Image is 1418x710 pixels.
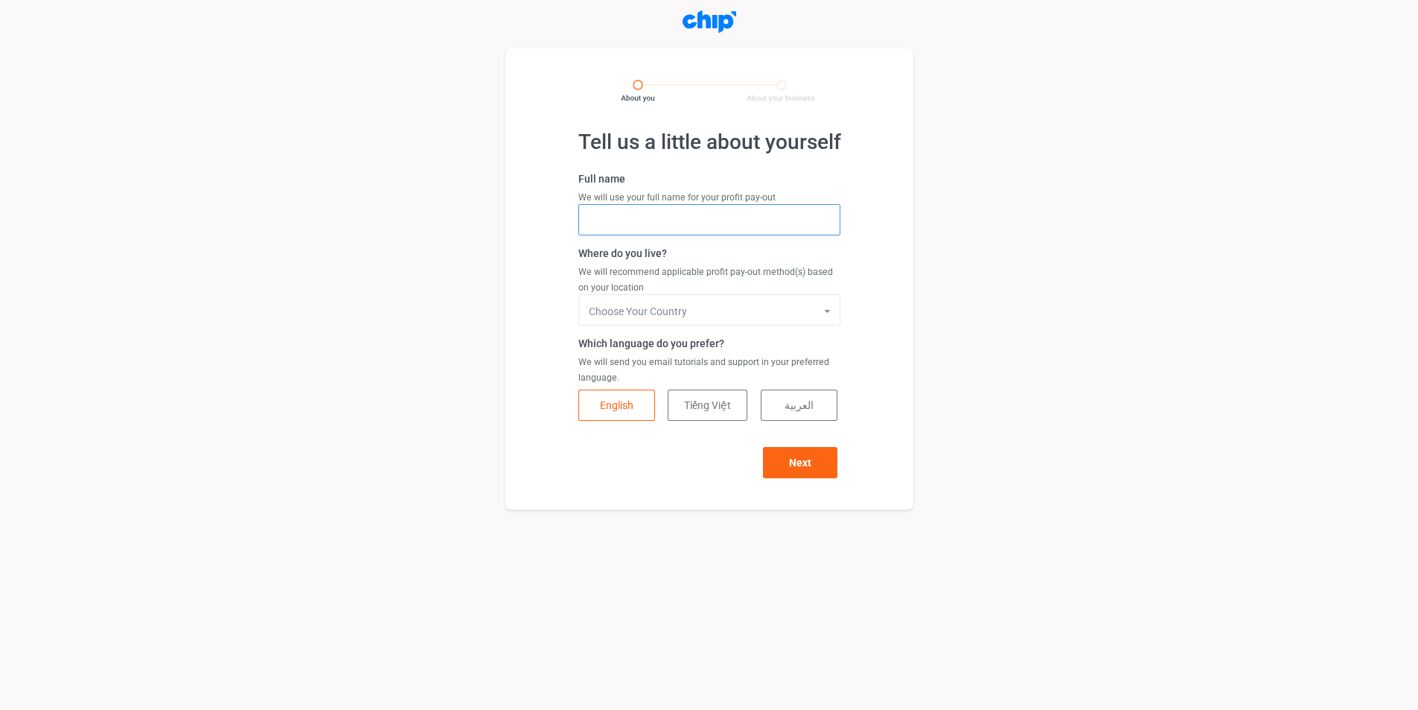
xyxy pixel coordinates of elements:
[578,246,840,261] label: Where do you live?
[604,80,815,103] img: About you
[578,357,829,382] span: We will send you email tutorials and support in your preferred language.
[578,129,840,156] h1: Tell us a little about yourself
[589,304,687,319] div: Choose your country
[683,10,736,33] img: Chip
[578,171,840,186] label: Full name
[668,390,747,421] button: Tiếng Việt
[761,390,837,421] button: العربية
[578,390,655,421] button: English
[578,336,840,351] label: Which language do you prefer?
[763,447,837,478] button: Next
[578,192,776,203] span: We will use your full name for your profit pay-out
[578,267,833,292] span: We will recommend applicable profit pay-out method(s) based on your location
